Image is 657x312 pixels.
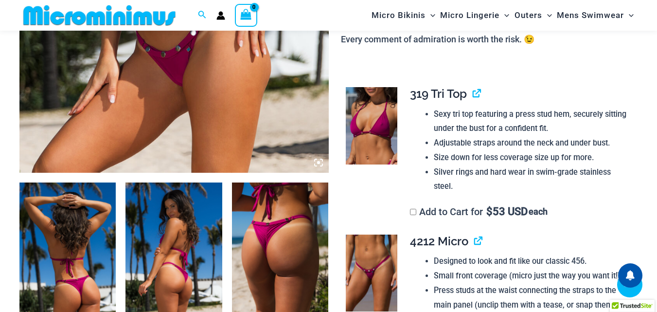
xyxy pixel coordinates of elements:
[198,9,207,21] a: Search icon link
[557,3,624,28] span: Mens Swimwear
[410,209,416,215] input: Add to Cart for$53 USD each
[19,4,179,26] img: MM SHOP LOGO FLAT
[369,3,438,28] a: Micro BikinisMenu ToggleMenu Toggle
[486,205,493,218] span: $
[434,107,630,136] li: Sexy tri top featuring a press stud hem, securely sitting under the bust for a confident fit.
[434,136,630,150] li: Adjustable straps around the neck and under bust.
[346,235,397,312] img: Tight Rope Pink 319 4212 Micro
[499,3,509,28] span: Menu Toggle
[410,206,548,218] label: Add to Cart for
[434,269,630,283] li: Small front coverage (micro just the way you want it!)
[235,4,257,26] a: View Shopping Cart, empty
[512,3,554,28] a: OutersMenu ToggleMenu Toggle
[529,207,548,217] span: each
[372,3,426,28] span: Micro Bikinis
[486,207,528,217] span: 53 USD
[554,3,636,28] a: Mens SwimwearMenu ToggleMenu Toggle
[515,3,542,28] span: Outers
[410,234,468,248] span: 4212 Micro
[434,150,630,165] li: Size down for less coverage size up for more.
[440,3,499,28] span: Micro Lingerie
[434,165,630,194] li: Silver rings and hard wear in swim-grade stainless steel.
[426,3,435,28] span: Menu Toggle
[624,3,634,28] span: Menu Toggle
[368,1,638,29] nav: Site Navigation
[434,254,630,269] li: Designed to look and fit like our classic 456.
[346,87,397,165] img: Tight Rope Pink 319 Top
[410,87,467,101] span: 319 Tri Top
[542,3,552,28] span: Menu Toggle
[438,3,512,28] a: Micro LingerieMenu ToggleMenu Toggle
[216,11,225,20] a: Account icon link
